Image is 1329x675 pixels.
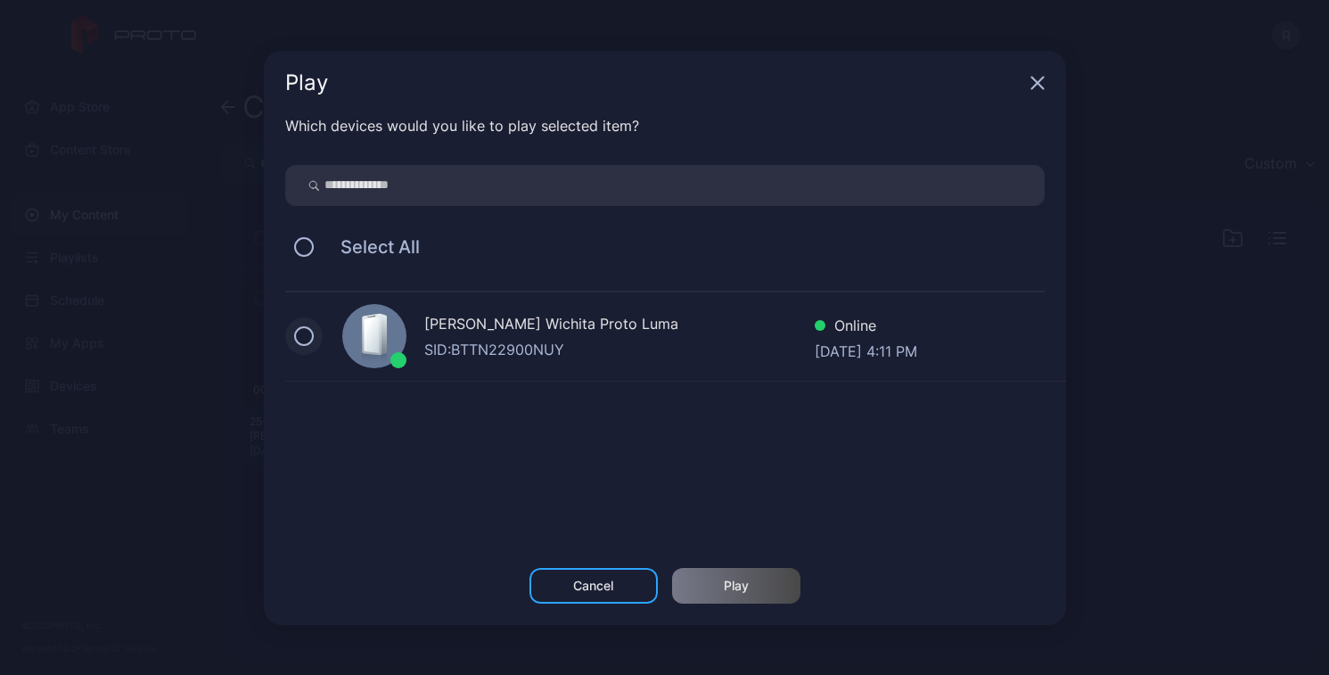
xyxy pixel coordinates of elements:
[815,315,917,341] div: Online
[529,568,658,604] button: Cancel
[285,115,1045,136] div: Which devices would you like to play selected item?
[724,579,749,593] div: Play
[815,341,917,358] div: [DATE] 4:11 PM
[424,339,815,360] div: SID: BTTN22900NUY
[285,72,1023,94] div: Play
[573,579,613,593] div: Cancel
[424,313,815,339] div: [PERSON_NAME] Wichita Proto Luma
[672,568,800,604] button: Play
[323,236,420,258] span: Select All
